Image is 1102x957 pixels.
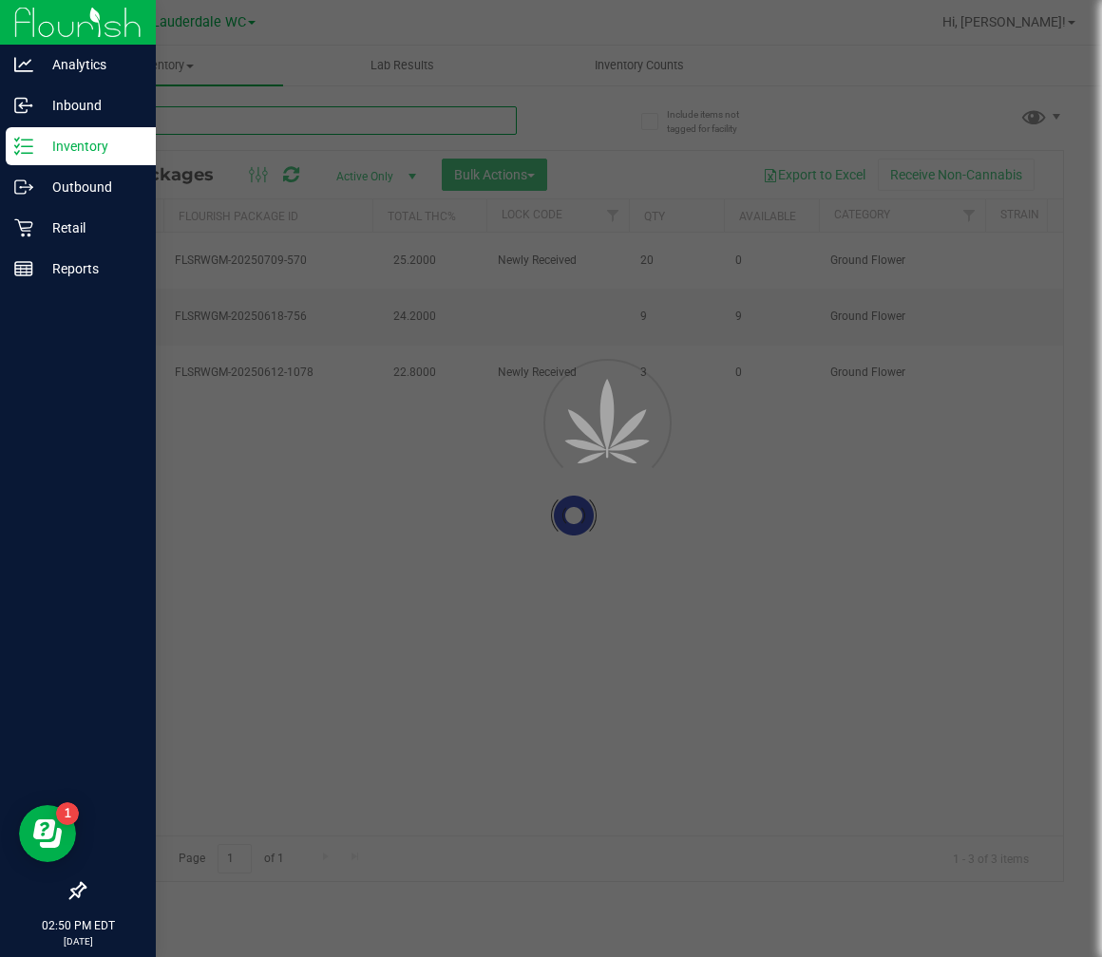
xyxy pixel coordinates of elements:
[14,96,33,115] inline-svg: Inbound
[14,259,33,278] inline-svg: Reports
[56,802,79,825] iframe: Resource center unread badge
[33,257,147,280] p: Reports
[33,53,147,76] p: Analytics
[33,135,147,158] p: Inventory
[33,176,147,198] p: Outbound
[19,805,76,862] iframe: Resource center
[14,178,33,197] inline-svg: Outbound
[14,55,33,74] inline-svg: Analytics
[14,218,33,237] inline-svg: Retail
[33,216,147,239] p: Retail
[9,934,147,948] p: [DATE]
[9,917,147,934] p: 02:50 PM EDT
[14,137,33,156] inline-svg: Inventory
[33,94,147,117] p: Inbound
